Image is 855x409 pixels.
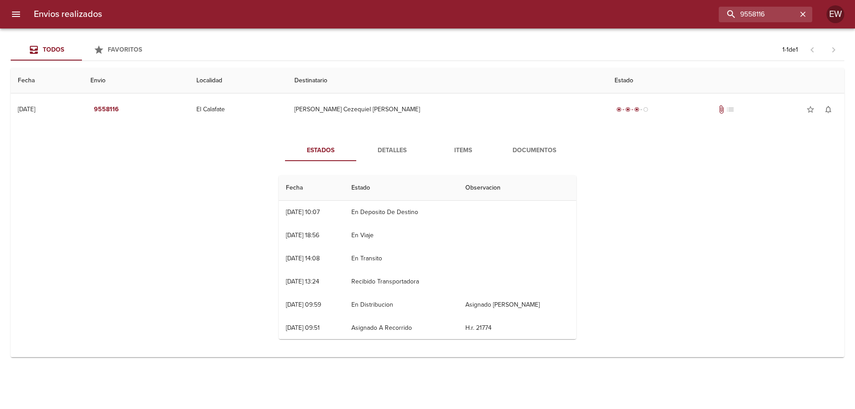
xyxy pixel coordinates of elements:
[826,5,844,23] div: EW
[625,107,631,112] span: radio_button_checked
[344,247,458,270] td: En Transito
[826,5,844,23] div: Abrir información de usuario
[806,105,815,114] span: star_border
[458,316,576,340] td: H.r. 21774
[634,107,639,112] span: radio_button_checked
[287,68,607,93] th: Destinatario
[108,46,142,53] span: Favoritos
[11,39,153,61] div: Tabs Envios
[11,68,844,357] table: Tabla de envíos del cliente
[344,316,458,340] td: Asignado A Recorrido
[286,255,320,262] div: [DATE] 14:08
[782,45,798,54] p: 1 - 1 de 1
[90,101,122,118] button: 9558116
[802,101,819,118] button: Agregar a favoritos
[290,145,351,156] span: Estados
[615,105,650,114] div: En viaje
[18,105,35,113] div: [DATE]
[43,46,64,53] span: Todos
[286,208,320,216] div: [DATE] 10:07
[344,293,458,316] td: En Distribucion
[285,140,570,161] div: Tabs detalle de guia
[726,105,735,114] span: No tiene pedido asociado
[5,4,27,25] button: menu
[94,104,119,115] em: 9558116
[458,175,576,201] th: Observacion
[607,68,844,93] th: Estado
[643,107,648,112] span: radio_button_unchecked
[717,105,726,114] span: Tiene documentos adjuntos
[344,270,458,293] td: Recibido Transportadora
[189,68,287,93] th: Localidad
[823,39,844,61] span: Pagina siguiente
[344,224,458,247] td: En Viaje
[616,107,622,112] span: radio_button_checked
[504,145,565,156] span: Documentos
[344,201,458,224] td: En Deposito De Destino
[279,175,576,409] table: Tabla de seguimiento
[279,175,344,201] th: Fecha
[83,68,189,93] th: Envio
[458,293,576,316] td: Asignado [PERSON_NAME]
[286,301,321,308] div: [DATE] 09:59
[286,278,319,285] div: [DATE] 13:24
[819,101,837,118] button: Activar notificaciones
[344,175,458,201] th: Estado
[433,145,493,156] span: Items
[189,93,287,126] td: El Calafate
[719,7,797,22] input: buscar
[286,324,320,332] div: [DATE] 09:51
[362,145,422,156] span: Detalles
[287,93,607,126] td: [PERSON_NAME] Cezequiel [PERSON_NAME]
[34,7,102,21] h6: Envios realizados
[802,45,823,54] span: Pagina anterior
[11,68,83,93] th: Fecha
[824,105,833,114] span: notifications_none
[286,231,319,239] div: [DATE] 18:56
